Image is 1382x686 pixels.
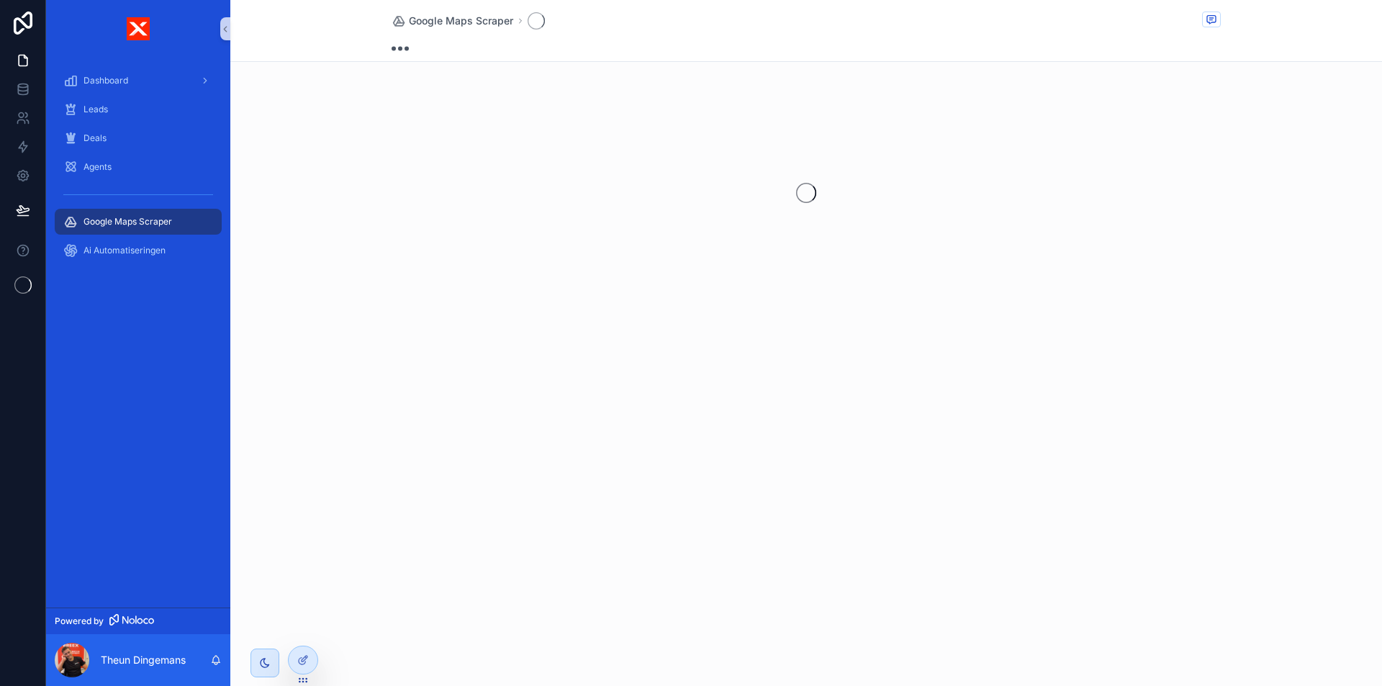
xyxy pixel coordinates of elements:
[55,238,222,263] a: Ai Automatiseringen
[55,154,222,180] a: Agents
[83,245,166,256] span: Ai Automatiseringen
[83,161,112,173] span: Agents
[127,17,150,40] img: App logo
[409,14,513,28] span: Google Maps Scraper
[101,653,186,667] p: Theun Dingemans
[55,96,222,122] a: Leads
[83,75,128,86] span: Dashboard
[83,216,172,227] span: Google Maps Scraper
[83,132,107,144] span: Deals
[55,615,104,627] span: Powered by
[392,14,513,28] a: Google Maps Scraper
[83,104,108,115] span: Leads
[55,209,222,235] a: Google Maps Scraper
[55,68,222,94] a: Dashboard
[55,125,222,151] a: Deals
[46,608,230,634] a: Powered by
[46,58,230,282] div: scrollable content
